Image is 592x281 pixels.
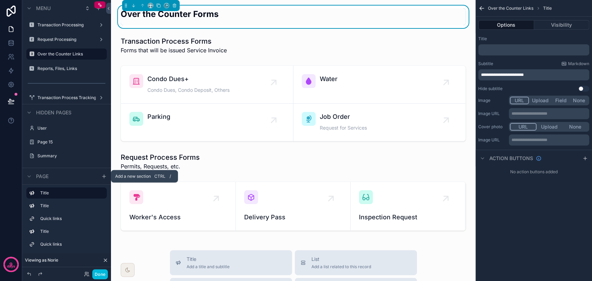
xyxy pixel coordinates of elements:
span: Page [36,173,49,180]
div: No action buttons added [475,166,592,177]
span: Ctrl [154,173,166,180]
span: List [311,256,371,263]
label: Image URL [478,111,506,116]
button: URL [510,123,537,131]
div: scrollable content [22,184,111,257]
span: Add a list related to this record [311,264,371,270]
label: Title [40,190,101,196]
button: Visibility [534,20,590,30]
label: Cover photo [478,124,506,130]
a: Markdown [561,61,589,67]
label: Title [478,36,487,42]
button: None [570,97,588,104]
button: TitleAdd a title and subtitle [170,250,292,275]
h2: Over the Counter Forms [121,8,218,20]
span: Action buttons [489,155,533,162]
div: scrollable content [509,134,589,146]
label: Quick links [40,216,101,221]
span: Title [543,6,552,11]
label: Hide subtitle [478,86,503,91]
div: scrollable content [509,108,589,119]
span: / [168,174,173,179]
span: Add a new section [115,174,151,179]
span: Add a title and subtitle [187,264,230,270]
button: Field [552,97,570,104]
button: Done [92,269,108,279]
span: Hidden pages [36,109,71,116]
button: None [562,123,588,131]
label: Title [40,229,101,234]
span: Menu [36,5,51,12]
label: Title [40,203,101,209]
label: Request Processing [37,37,93,42]
span: Over the Counter Links [488,6,533,11]
label: User [37,125,103,131]
button: ListAdd a list related to this record [295,250,417,275]
div: scrollable content [478,44,589,55]
label: Reports, Files, Links [37,66,103,71]
span: Title [187,256,230,263]
label: Summary [37,153,103,159]
div: scrollable content [478,69,589,80]
label: Image URL [478,137,506,143]
label: Over the Counter Links [37,51,103,57]
button: Options [478,20,534,30]
p: 9 [9,261,12,268]
label: Page 15 [37,139,103,145]
button: URL [510,97,529,104]
label: Transaction Processing [37,22,93,28]
p: days [7,264,15,269]
label: Transaction Process Tracking [37,95,96,100]
button: Upload [529,97,552,104]
span: Viewing as Norie [25,257,58,263]
label: Quick links [40,242,101,247]
span: Markdown [568,61,589,67]
label: Image [478,98,506,103]
label: Subtitle [478,61,493,67]
button: Upload [537,123,563,131]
